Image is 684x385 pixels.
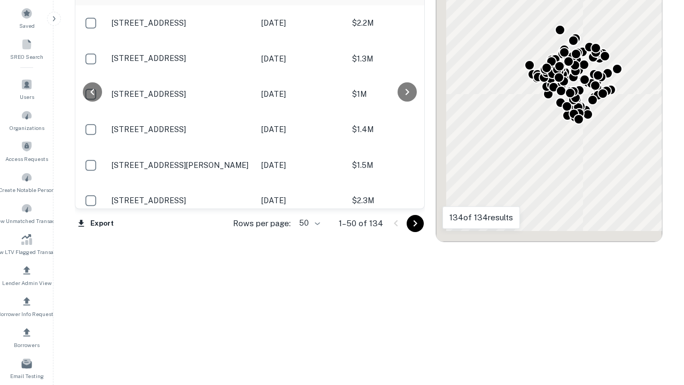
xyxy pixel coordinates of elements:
a: Users [3,74,50,103]
span: Borrowers [14,341,40,349]
p: [DATE] [261,17,341,29]
p: [DATE] [261,195,341,206]
a: Lender Admin View [3,260,50,289]
a: Saved [3,3,50,32]
a: Organizations [3,105,50,134]
p: [DATE] [261,88,341,100]
a: Email Testing [3,353,50,382]
p: $1.4M [352,124,459,135]
button: Export [75,215,116,232]
p: [STREET_ADDRESS] [112,89,251,99]
button: Go to next page [407,215,424,232]
p: [DATE] [261,53,341,65]
p: [STREET_ADDRESS] [112,18,251,28]
a: Access Requests [3,136,50,165]
a: Borrower Info Requests [3,291,50,320]
p: [DATE] [261,124,341,135]
p: 1–50 of 134 [339,217,383,230]
p: $1.5M [352,159,459,171]
span: SREO Search [10,52,43,61]
span: Lender Admin View [2,279,52,287]
p: [STREET_ADDRESS] [112,125,251,134]
span: Users [20,93,34,101]
p: [DATE] [261,159,341,171]
a: Borrowers [3,322,50,351]
iframe: Chat Widget [631,299,684,351]
a: Create Notable Person [3,167,50,196]
p: $2.2M [352,17,459,29]
p: [STREET_ADDRESS] [112,53,251,63]
div: 50 [295,215,322,231]
p: Rows per page: [233,217,291,230]
span: Organizations [10,124,44,132]
p: $1.3M [352,53,459,65]
p: $2.3M [352,195,459,206]
a: Review LTV Flagged Transactions [3,229,50,258]
span: Saved [19,21,35,30]
p: $1M [352,88,459,100]
p: [STREET_ADDRESS] [112,196,251,205]
a: Review Unmatched Transactions [3,198,50,227]
p: [STREET_ADDRESS][PERSON_NAME] [112,160,251,170]
span: Email Testing [10,372,44,380]
span: Access Requests [5,155,48,163]
p: 134 of 134 results [449,211,513,224]
a: SREO Search [3,34,50,63]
